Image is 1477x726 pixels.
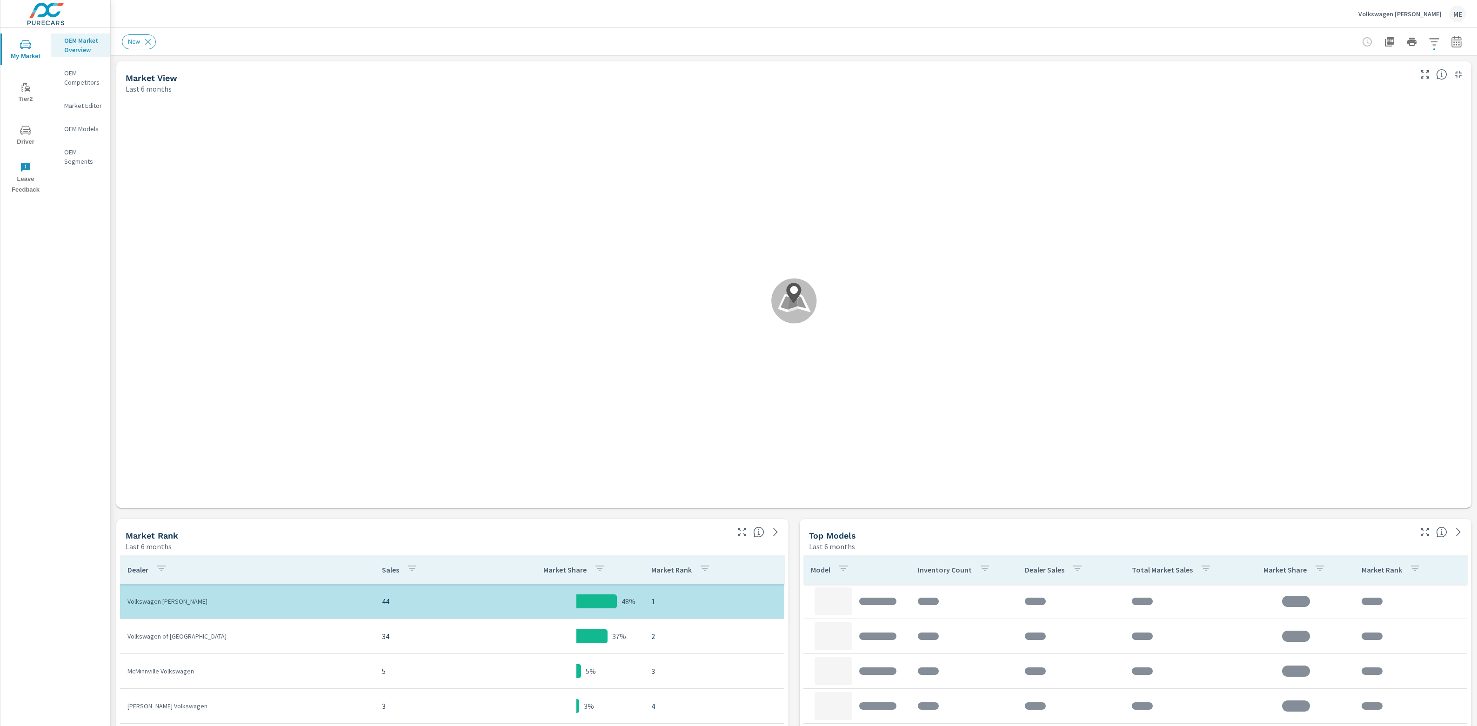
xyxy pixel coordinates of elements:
h5: Market View [126,73,177,83]
div: OEM Models [51,122,110,136]
span: My Market [3,39,48,62]
h5: Market Rank [126,531,178,540]
p: 5% [586,666,596,677]
button: Select Date Range [1447,33,1466,51]
span: Tier2 [3,82,48,105]
div: ME [1449,6,1466,22]
p: McMinnville Volkswagen [127,666,367,676]
p: Volkswagen [PERSON_NAME] [127,597,367,606]
p: Sales [382,565,399,574]
p: Dealer [127,565,148,574]
p: Market Rank [651,565,692,574]
p: 44 [382,596,501,607]
p: Market Editor [64,101,103,110]
button: Make Fullscreen [1417,525,1432,540]
p: Model [811,565,830,574]
span: Leave Feedback [3,162,48,195]
span: Find the biggest opportunities in your market for your inventory. Understand by postal code where... [1436,69,1447,80]
div: nav menu [0,28,51,199]
p: Volkswagen [PERSON_NAME] [1358,10,1442,18]
p: 34 [382,631,501,642]
p: 3% [584,700,594,712]
button: Make Fullscreen [1417,67,1432,82]
button: Make Fullscreen [735,525,749,540]
p: [PERSON_NAME] Volkswagen [127,701,367,711]
div: Market Editor [51,99,110,113]
p: Dealer Sales [1025,565,1064,574]
p: 3 [382,700,501,712]
span: Driver [3,125,48,147]
button: Minimize Widget [1451,67,1466,82]
p: OEM Segments [64,147,103,166]
p: OEM Models [64,124,103,133]
p: 37% [612,631,626,642]
p: 48% [622,596,635,607]
div: New [122,34,156,49]
p: Volkswagen of [GEOGRAPHIC_DATA] [127,632,367,641]
p: Last 6 months [126,541,172,552]
p: 3 [651,666,777,677]
div: OEM Competitors [51,66,110,89]
div: OEM Market Overview [51,33,110,57]
span: Market Rank shows you how you rank, in terms of sales, to other dealerships in your market. “Mark... [753,526,764,538]
p: 4 [651,700,777,712]
button: Print Report [1403,33,1421,51]
p: Last 6 months [126,83,172,94]
h5: Top Models [809,531,856,540]
div: OEM Segments [51,145,110,168]
a: See more details in report [768,525,783,540]
button: Apply Filters [1425,33,1444,51]
button: "Export Report to PDF" [1380,33,1399,51]
p: OEM Competitors [64,68,103,87]
p: Market Share [543,565,587,574]
p: OEM Market Overview [64,36,103,54]
span: Find the biggest opportunities within your model lineup nationwide. [Source: Market registration ... [1436,526,1447,538]
a: See more details in report [1451,525,1466,540]
p: 5 [382,666,501,677]
p: 1 [651,596,777,607]
p: Total Market Sales [1132,565,1193,574]
p: Last 6 months [809,541,855,552]
p: Market Share [1263,565,1307,574]
p: Market Rank [1362,565,1402,574]
p: Inventory Count [918,565,972,574]
p: 2 [651,631,777,642]
span: New [122,38,146,45]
